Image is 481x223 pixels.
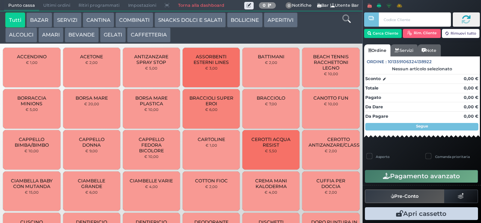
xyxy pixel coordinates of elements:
button: SNACKS DOLCI E SALATI [154,12,226,27]
button: COMBINATI [115,12,153,27]
button: Rimuovi tutto [442,29,480,38]
span: Ultimi ordini [39,0,74,11]
button: SERVIZI [53,12,81,27]
button: ALCOLICI [5,27,37,42]
span: 101359106324138922 [388,59,432,65]
small: € 1,00 [26,60,38,65]
button: APERITIVI [264,12,297,27]
input: Codice Cliente [379,12,451,27]
button: Cerca Cliente [364,29,402,38]
span: BEACH TENNIS RACCHETTONI LEGNO [309,54,353,71]
strong: Segue [416,124,428,129]
b: 0 [263,3,266,8]
span: CANOTTO FUN [313,95,348,101]
small: € 2,00 [325,149,337,153]
small: € 4,00 [145,184,158,189]
small: € 7,00 [265,102,277,106]
small: € 5,00 [26,107,38,112]
a: Ordine [364,44,390,56]
button: BOLLICINE [227,12,263,27]
strong: 0,00 € [464,76,478,81]
span: CIAMBELLE VARIE [130,178,173,184]
div: Nessun articolo selezionato [364,66,480,71]
span: 0 [286,2,292,9]
span: CIAMBELLA BABY CON MUTANDA [9,178,54,189]
span: CARTOLINE [198,137,225,142]
small: € 4,00 [265,190,277,194]
small: € 6,00 [85,190,98,194]
strong: Da Pagare [365,114,388,119]
strong: 0,00 € [464,95,478,100]
small: € 3,00 [205,66,218,70]
small: € 20,00 [84,102,99,106]
button: CAFFETTERIA [127,27,171,42]
small: € 5,50 [265,149,277,153]
span: BATTIMANI [258,54,284,59]
a: Servizi [390,44,417,56]
span: Ordine : [367,59,387,65]
button: Pre-Conto [365,190,445,203]
small: € 2,00 [85,60,98,65]
button: Pagamento avanzato [365,170,478,183]
small: € 10,00 [24,149,39,153]
button: AMARI [38,27,64,42]
span: ASSORBENTI ESTERNI LINES [189,54,234,65]
span: BORRACCIA MINIONS [9,95,54,106]
span: CUFFIA PER DOCCIA [309,178,353,189]
button: Apri cassetto [365,207,478,220]
span: BRACCIOLI SUPER EROI [189,95,234,106]
span: BRACCIOLO [257,95,285,101]
small: € 10,00 [324,71,338,76]
small: € 10,00 [144,154,159,159]
small: € 9,00 [85,149,98,153]
small: € 5,00 [145,66,157,70]
button: GELATI [100,27,126,42]
span: CAPPELLO BIMBA/BIMBO [9,137,54,148]
small: € 2,00 [265,60,277,65]
button: Rim. Cliente [403,29,441,38]
span: BORSA MARE PLASTICA [129,95,174,106]
strong: 0,00 € [464,114,478,119]
span: COTTON FIOC [195,178,228,184]
small: € 1,00 [206,143,217,147]
strong: 0,00 € [464,85,478,91]
span: CAPPELLO DONNA [69,137,114,148]
span: Punto cassa [4,0,39,11]
strong: Da Dare [365,104,383,109]
strong: 0,00 € [464,104,478,109]
label: Comanda prioritaria [435,154,470,159]
span: CEROTTI ACQUA RESIST [249,137,293,148]
span: ANTIZANZARE SPRAY STOP [129,54,174,65]
span: ACETONE [80,54,103,59]
button: CANTINA [83,12,114,27]
small: € 10,00 [144,107,159,112]
button: BAZAR [26,12,52,27]
strong: Totale [365,85,378,91]
button: BEVANDE [65,27,98,42]
span: Impostazioni [124,0,160,11]
span: BORSA MARE [76,95,108,101]
a: Torna alla dashboard [174,0,228,11]
span: Ritiri programmati [74,0,124,11]
small: € 15,00 [25,190,39,194]
small: € 6,00 [205,107,218,112]
small: € 2,00 [325,190,337,194]
small: € 10,00 [324,102,338,106]
span: CIAMBELLE GRANDE [69,178,114,189]
span: ACCENDINO [17,54,47,59]
span: CAPPELLO FEDORA BICOLORE [129,137,174,153]
a: Note [417,44,440,56]
strong: Pagato [365,95,381,100]
button: Tutti [5,12,25,27]
span: CREMA MANI KALODERMA [249,178,293,189]
label: Asporto [376,154,390,159]
span: CEROTTO ANTIZANZARE/CLASSICO [309,137,368,148]
strong: Sconto [365,76,381,82]
small: € 2,00 [205,184,218,189]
